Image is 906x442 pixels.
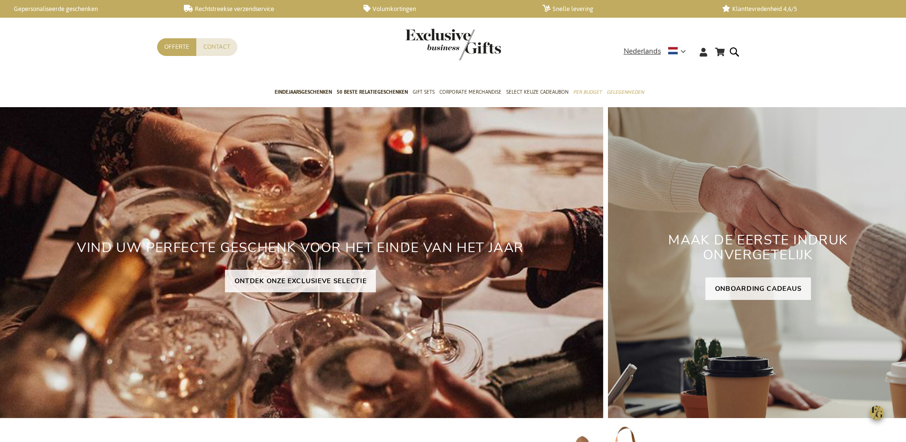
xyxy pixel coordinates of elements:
[275,87,332,97] span: Eindejaarsgeschenken
[196,38,237,56] a: Contact
[624,46,661,57] span: Nederlands
[439,87,501,97] span: Corporate Merchandise
[506,87,568,97] span: Select Keuze Cadeaubon
[607,87,644,97] span: Gelegenheden
[573,87,602,97] span: Per Budget
[722,5,886,13] a: Klanttevredenheid 4,6/5
[184,5,348,13] a: Rechtstreekse verzendservice
[157,38,196,56] a: Offerte
[705,277,811,300] a: ONBOARDING CADEAUS
[405,29,501,60] img: Exclusive Business gifts logo
[363,5,527,13] a: Volumkortingen
[405,29,453,60] a: store logo
[543,5,706,13] a: Snelle levering
[624,46,692,57] div: Nederlands
[5,5,169,13] a: Gepersonaliseerde geschenken
[413,87,435,97] span: Gift Sets
[225,270,376,292] a: ONTDEK ONZE EXCLUSIEVE SELECTIE
[337,87,408,97] span: 50 beste relatiegeschenken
